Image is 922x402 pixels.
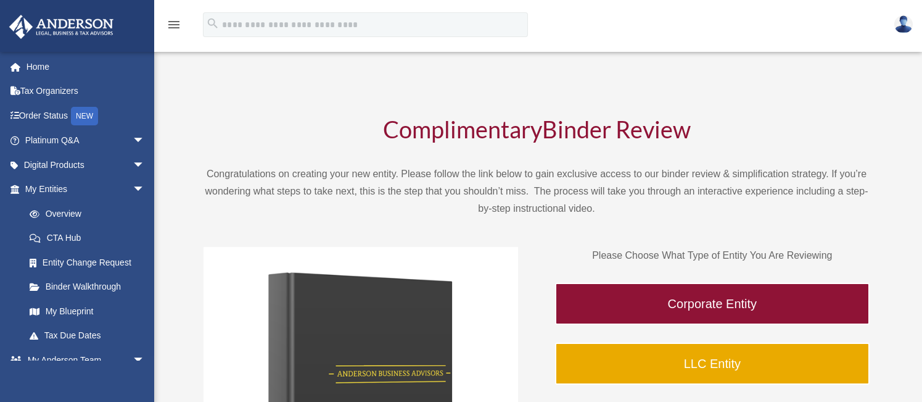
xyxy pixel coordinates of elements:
i: menu [167,17,181,32]
div: NEW [71,107,98,125]
a: CTA Hub [17,226,163,251]
p: Please Choose What Type of Entity You Are Reviewing [555,247,870,264]
a: Binder Walkthrough [17,275,157,299]
img: User Pic [894,15,913,33]
a: Tax Organizers [9,79,163,104]
a: Overview [17,201,163,226]
a: My Anderson Teamarrow_drop_down [9,348,163,372]
a: LLC Entity [555,343,870,385]
a: Digital Productsarrow_drop_down [9,153,163,177]
a: Home [9,54,163,79]
a: Corporate Entity [555,283,870,325]
i: search [206,17,220,30]
span: arrow_drop_down [133,128,157,154]
a: menu [167,22,181,32]
a: Order StatusNEW [9,103,163,128]
a: Platinum Q&Aarrow_drop_down [9,128,163,153]
span: Binder Review [542,115,691,143]
a: Tax Due Dates [17,324,163,348]
img: Anderson Advisors Platinum Portal [6,15,117,39]
a: My Entitiesarrow_drop_down [9,177,163,202]
a: My Blueprint [17,299,163,324]
a: Entity Change Request [17,250,163,275]
span: arrow_drop_down [133,153,157,178]
span: arrow_drop_down [133,348,157,373]
span: Complimentary [383,115,542,143]
span: arrow_drop_down [133,177,157,203]
p: Congratulations on creating your new entity. Please follow the link below to gain exclusive acces... [204,165,870,217]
